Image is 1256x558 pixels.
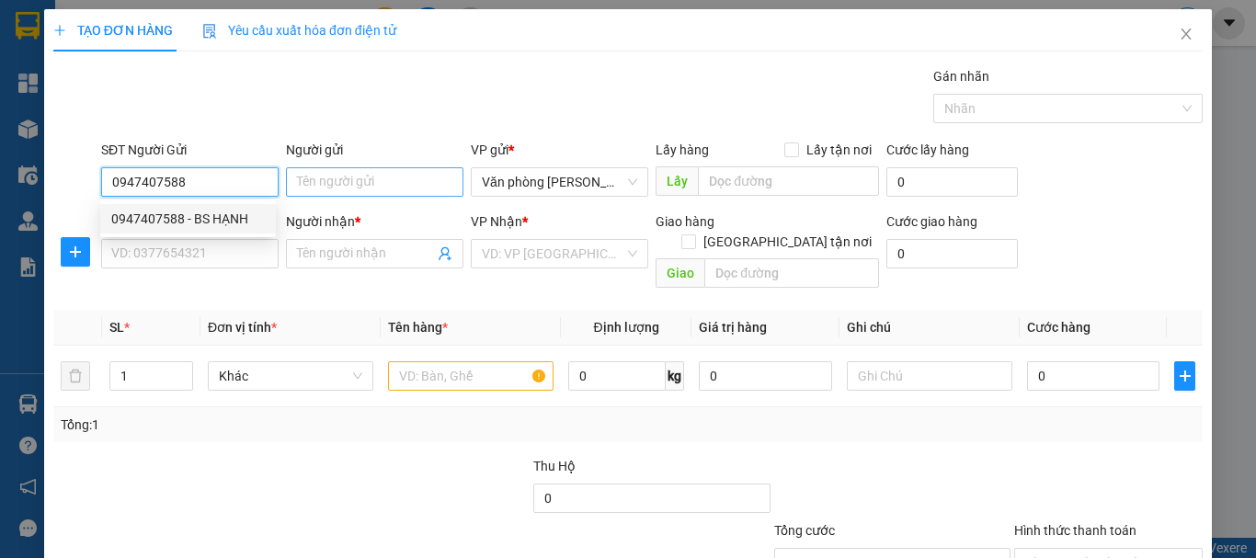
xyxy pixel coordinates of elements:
[699,320,767,335] span: Giá trị hàng
[656,142,709,157] span: Lấy hàng
[100,204,276,233] div: 0947407588 - BS HẠNH
[656,258,704,288] span: Giao
[286,140,463,160] div: Người gửi
[109,320,124,335] span: SL
[799,140,879,160] span: Lấy tận nơi
[111,209,265,229] div: 0947407588 - BS HẠNH
[106,67,120,82] span: phone
[471,214,522,229] span: VP Nhận
[774,523,835,538] span: Tổng cước
[886,142,969,157] label: Cước lấy hàng
[208,320,277,335] span: Đơn vị tính
[698,166,879,196] input: Dọc đường
[656,166,698,196] span: Lấy
[388,320,448,335] span: Tên hàng
[482,168,637,196] span: Văn phòng Tắc Vân
[219,362,362,390] span: Khác
[8,115,207,186] b: GỬI : Văn phòng [PERSON_NAME]
[533,459,576,473] span: Thu Hộ
[839,310,1020,346] th: Ghi chú
[666,361,684,391] span: kg
[61,415,486,435] div: Tổng: 1
[106,44,120,59] span: environment
[696,232,879,252] span: [GEOGRAPHIC_DATA] tận nơi
[847,361,1012,391] input: Ghi Chú
[1160,9,1212,61] button: Close
[471,140,648,160] div: VP gửi
[933,69,989,84] label: Gán nhãn
[438,246,452,261] span: user-add
[1179,27,1193,41] span: close
[106,12,260,35] b: [PERSON_NAME]
[704,258,879,288] input: Dọc đường
[8,40,350,63] li: 85 [PERSON_NAME]
[53,24,66,37] span: plus
[101,140,279,160] div: SĐT Người Gửi
[886,214,977,229] label: Cước giao hàng
[202,23,396,38] span: Yêu cầu xuất hóa đơn điện tử
[8,63,350,86] li: 02839.63.63.63
[61,237,90,267] button: plus
[699,361,831,391] input: 0
[886,239,1018,268] input: Cước giao hàng
[1014,523,1136,538] label: Hình thức thanh toán
[388,361,554,391] input: VD: Bàn, Ghế
[656,214,714,229] span: Giao hàng
[202,24,217,39] img: icon
[886,167,1018,197] input: Cước lấy hàng
[53,23,173,38] span: TẠO ĐƠN HÀNG
[1027,320,1090,335] span: Cước hàng
[62,245,89,259] span: plus
[61,361,90,391] button: delete
[1175,369,1194,383] span: plus
[1174,361,1195,391] button: plus
[593,320,658,335] span: Định lượng
[286,211,463,232] div: Người nhận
